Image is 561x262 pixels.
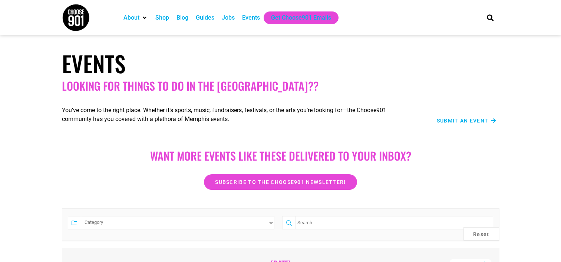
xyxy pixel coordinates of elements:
[437,118,496,123] a: Submit an Event
[62,50,499,77] h1: Events
[222,13,235,22] a: Jobs
[196,13,214,22] a: Guides
[155,13,169,22] a: Shop
[437,118,489,123] span: Submit an Event
[120,11,474,24] nav: Main nav
[120,11,152,24] div: About
[123,13,139,22] a: About
[62,79,499,93] h2: Looking for things to do in the [GEOGRAPHIC_DATA]??
[484,11,496,24] div: Search
[271,13,331,22] a: Get Choose901 Emails
[463,227,499,241] button: Reset
[215,179,346,185] span: Subscribe to the Choose901 newsletter!
[62,106,410,124] p: You’ve come to the right place. Whether it’s sports, music, fundraisers, festivals, or the arts y...
[242,13,260,22] a: Events
[69,149,492,162] h2: Want more EVENTS LIKE THESE DELIVERED TO YOUR INBOX?
[204,174,357,190] a: Subscribe to the Choose901 newsletter!
[176,13,188,22] a: Blog
[295,216,493,229] input: Search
